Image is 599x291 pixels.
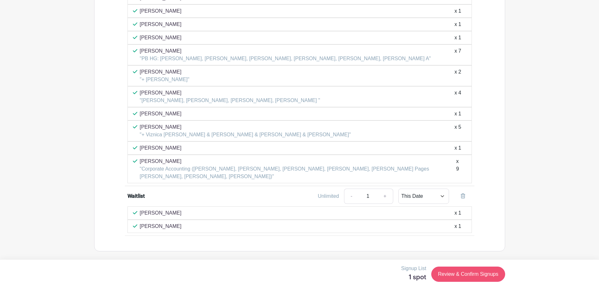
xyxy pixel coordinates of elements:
div: x 1 [454,209,461,217]
p: [PERSON_NAME] [140,68,190,76]
p: "PB HG: [PERSON_NAME], [PERSON_NAME], [PERSON_NAME], [PERSON_NAME], [PERSON_NAME], [PERSON_NAME] A" [140,55,431,62]
p: [PERSON_NAME] [140,223,182,230]
a: + [377,189,393,204]
div: x 2 [454,68,461,83]
div: Waitlist [127,192,145,200]
p: [PERSON_NAME] [140,209,182,217]
p: "+ [PERSON_NAME]" [140,76,190,83]
div: x 9 [456,158,461,180]
p: [PERSON_NAME] [140,89,320,97]
p: [PERSON_NAME] [140,7,182,15]
div: x 5 [454,123,461,139]
div: x 1 [454,7,461,15]
p: [PERSON_NAME] [140,110,182,118]
a: Review & Confirm Signups [431,267,505,282]
div: Unlimited [318,192,339,200]
p: [PERSON_NAME] [140,21,182,28]
h5: 1 spot [401,274,426,281]
p: "Corporate Accounting ([PERSON_NAME], [PERSON_NAME], [PERSON_NAME], [PERSON_NAME], [PERSON_NAME] ... [140,165,456,180]
div: x 1 [454,223,461,230]
p: "[PERSON_NAME], [PERSON_NAME], [PERSON_NAME], [PERSON_NAME] " [140,97,320,104]
p: Signup List [401,265,426,272]
div: x 1 [454,144,461,152]
div: x 1 [454,110,461,118]
p: [PERSON_NAME] [140,47,431,55]
p: [PERSON_NAME] [140,34,182,42]
div: x 1 [454,21,461,28]
div: x 7 [454,47,461,62]
a: - [344,189,359,204]
p: [PERSON_NAME] [140,123,351,131]
p: [PERSON_NAME] [140,158,456,165]
p: [PERSON_NAME] [140,144,182,152]
div: x 1 [454,34,461,42]
p: "+ Viznica [PERSON_NAME] & [PERSON_NAME] & [PERSON_NAME] & [PERSON_NAME]" [140,131,351,139]
div: x 4 [454,89,461,104]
